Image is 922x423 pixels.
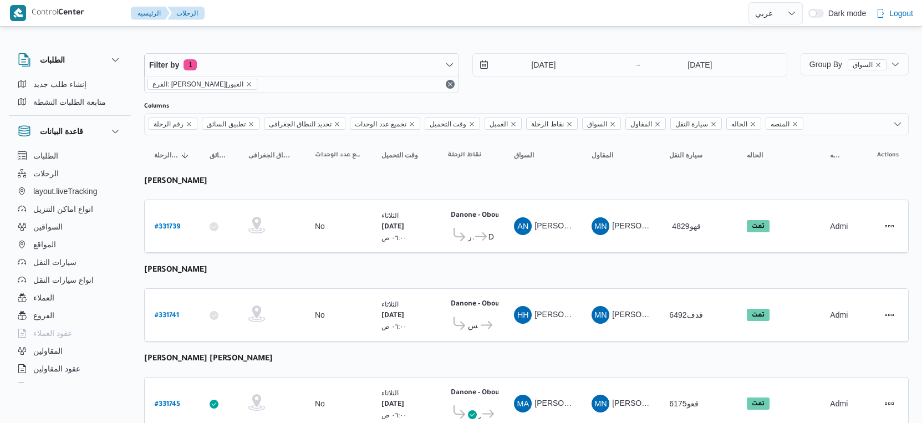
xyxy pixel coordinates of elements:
b: Danone - Obour [451,212,503,220]
span: تطبيق السائق [207,118,245,130]
button: Actions [880,306,898,324]
span: تجميع عدد الوحدات [315,151,361,160]
span: رقم الرحلة; Sorted in descending order [154,151,179,160]
b: تمت [752,223,765,230]
span: تطبيق السائق [210,151,228,160]
span: MN [594,395,607,412]
span: Admin [830,222,852,231]
span: MN [594,217,607,235]
small: ٠٦:٠٠ ص [381,234,407,241]
b: Center [58,9,84,18]
span: الفروع [33,309,54,322]
input: Press the down key to open a popover containing a calendar. [645,54,755,76]
span: تحديد النطاق الجغرافى [264,118,346,130]
span: Filter by [149,58,179,72]
span: عقود العملاء [33,327,72,340]
span: الطلبات [33,149,58,162]
span: HH [517,306,529,324]
span: AN [517,217,528,235]
button: المقاول [587,146,654,164]
b: تمت [752,401,765,407]
span: نقاط الرحلة [531,118,563,130]
b: [DATE] [381,401,404,409]
button: عقود المقاولين [13,360,126,378]
span: الحاله [726,118,761,130]
small: ٠٦:٠٠ ص [381,323,407,330]
span: [PERSON_NAME] [PERSON_NAME] [534,399,664,407]
span: تحديد النطاق الجغرافى [248,151,295,160]
span: قسم عين شمس [468,319,479,332]
button: تطبيق السائق [205,146,233,164]
span: Admin [830,310,852,319]
span: قدف6492 [669,310,702,319]
span: Admin [830,399,852,408]
button: Remove رقم الرحلة from selection in this group [186,121,192,128]
h3: الطلبات [40,53,65,67]
button: Filter by1 active filters [145,54,459,76]
button: Actions [880,395,898,412]
span: تجميع عدد الوحدات [355,118,406,130]
button: المنصه [826,146,848,164]
button: Remove تطبيق السائق from selection in this group [248,121,254,128]
button: الرحلات [13,165,126,182]
button: Remove المنصه from selection in this group [792,121,798,128]
button: الرحلات [167,7,205,20]
button: السواقين [13,218,126,236]
button: سيارة النقل [665,146,731,164]
button: remove selected entity [246,81,252,88]
span: Dark mode [824,9,866,18]
span: [PERSON_NAME] قلاده [612,399,694,407]
button: layout.liveTracking [13,182,126,200]
span: وقت التحميل [381,151,418,160]
b: [PERSON_NAME] [144,177,207,186]
span: انواع سيارات النقل [33,273,94,287]
span: [PERSON_NAME] قلاده [612,310,694,319]
span: وقت التحميل [430,118,466,130]
span: السواق [514,151,534,160]
div: الطلبات [9,75,131,115]
span: قعو6175 [669,399,698,408]
span: رقم الرحلة [149,118,197,130]
span: متابعة الطلبات النشطة [33,95,106,109]
button: Remove سيارة النقل from selection in this group [710,121,717,128]
span: إنشاء طلب جديد [33,78,86,91]
b: [PERSON_NAME] [144,266,207,275]
span: العبور [468,230,473,243]
button: Remove وقت التحميل from selection in this group [468,121,475,128]
div: Mahmood Ashraf Hassan Alaioah Mtbolai [514,395,532,412]
button: Logout [872,2,918,24]
div: No [315,399,325,409]
span: MA [517,395,529,412]
span: layout.liveTracking [33,185,97,198]
b: # 331741 [155,312,179,320]
span: العملاء [33,291,54,304]
h3: قاعدة البيانات [40,125,83,138]
b: Danone - Obour [451,389,503,397]
span: العميل [485,118,522,130]
span: [PERSON_NAME] قلاده [612,221,694,230]
span: تطبيق السائق [202,118,259,130]
span: المقاول [625,118,666,130]
button: المقاولين [13,342,126,360]
div: No [315,310,325,320]
span: اجهزة التليفون [33,380,79,393]
div: قاعدة البيانات [9,147,131,387]
button: Remove الحاله from selection in this group [750,121,756,128]
button: المواقع [13,236,126,253]
span: تجميع عدد الوحدات [350,118,420,130]
div: No [315,221,325,231]
button: رقم الرحلةSorted in descending order [150,146,194,164]
button: انواع سيارات النقل [13,271,126,289]
span: سيارة النقل [669,151,702,160]
span: الرحلات [33,167,59,180]
button: Remove نقاط الرحلة from selection in this group [566,121,573,128]
button: وقت التحميل [377,146,432,164]
span: Logout [889,7,913,20]
a: #331741 [155,308,179,323]
span: سيارة النقل [670,118,722,130]
button: الحاله [742,146,814,164]
span: الحاله [747,151,763,160]
span: 1 active filters [184,59,197,70]
small: ٠٦:٠٠ ص [381,411,407,419]
button: الطلبات [13,147,126,165]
